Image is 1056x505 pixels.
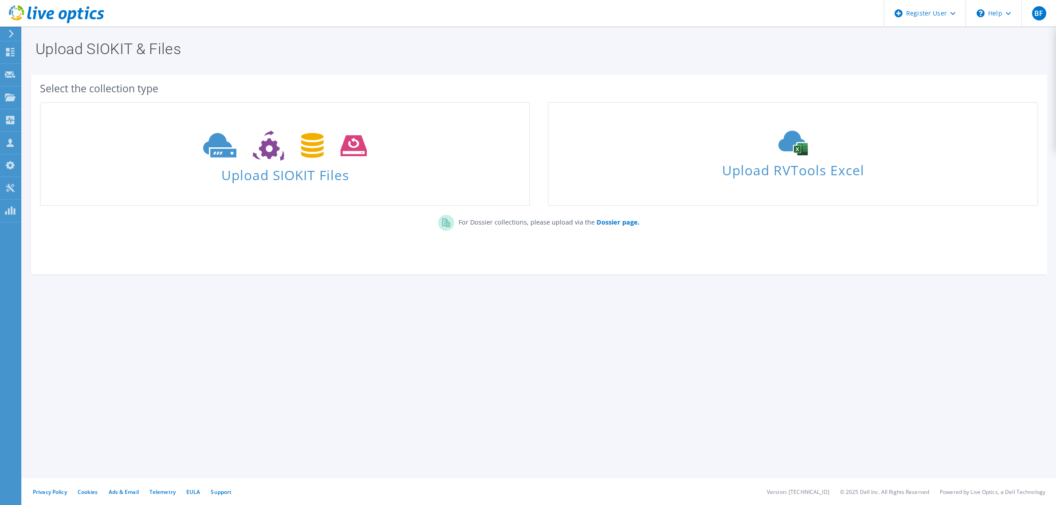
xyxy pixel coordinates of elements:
[767,488,829,496] li: Version: [TECHNICAL_ID]
[548,102,1038,206] a: Upload RVTools Excel
[595,218,640,226] a: Dossier page.
[940,488,1045,496] li: Powered by Live Optics, a Dell Technology
[454,215,640,227] p: For Dossier collections, please upload via the
[840,488,929,496] li: © 2025 Dell Inc. All Rights Reserved
[41,163,529,182] span: Upload SIOKIT Files
[78,488,98,496] a: Cookies
[549,158,1037,178] span: Upload RVTools Excel
[40,102,530,206] a: Upload SIOKIT Files
[977,9,985,17] svg: \n
[149,488,176,496] a: Telemetry
[1032,6,1046,20] span: BF
[211,488,232,496] a: Support
[35,41,1038,56] h1: Upload SIOKIT & Files
[40,83,1038,93] div: Select the collection type
[186,488,200,496] a: EULA
[597,218,640,226] b: Dossier page.
[33,488,67,496] a: Privacy Policy
[109,488,139,496] a: Ads & Email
